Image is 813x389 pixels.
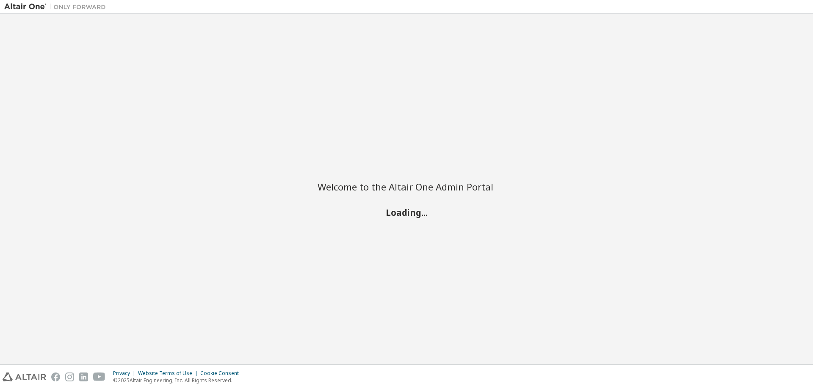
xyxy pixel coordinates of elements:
[318,181,495,193] h2: Welcome to the Altair One Admin Portal
[4,3,110,11] img: Altair One
[138,370,200,377] div: Website Terms of Use
[3,372,46,381] img: altair_logo.svg
[200,370,244,377] div: Cookie Consent
[113,377,244,384] p: © 2025 Altair Engineering, Inc. All Rights Reserved.
[79,372,88,381] img: linkedin.svg
[51,372,60,381] img: facebook.svg
[113,370,138,377] div: Privacy
[93,372,105,381] img: youtube.svg
[318,207,495,218] h2: Loading...
[65,372,74,381] img: instagram.svg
